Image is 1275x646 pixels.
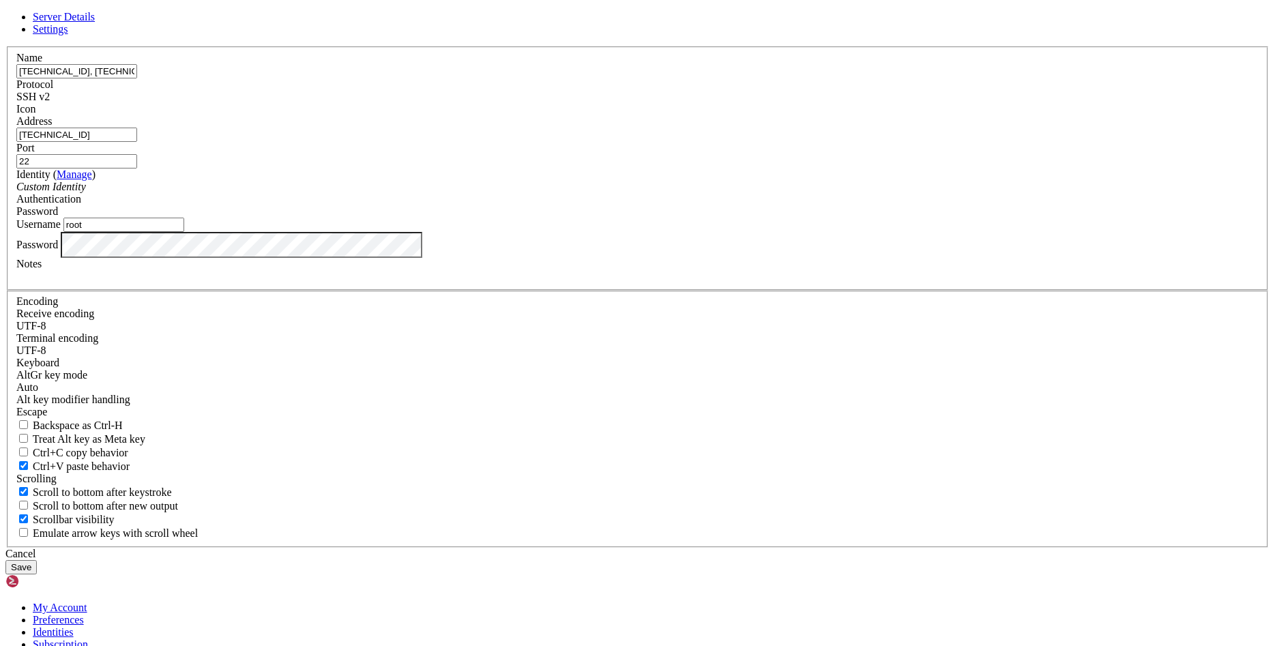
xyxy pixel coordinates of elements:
label: The vertical scrollbar mode. [16,514,115,525]
a: Settings [33,23,68,35]
span: Backspace as Ctrl-H [33,420,123,431]
div: UTF-8 [16,320,1259,332]
span: UTF-8 [16,320,46,332]
a: Server Details [33,11,95,23]
img: Shellngn [5,574,84,588]
a: My Account [33,602,87,613]
label: Controls how the Alt key is handled. Escape: Send an ESC prefix. 8-Bit: Add 128 to the typed char... [16,394,130,405]
span: Scroll to bottom after keystroke [33,486,172,498]
div: SSH v2 [16,91,1259,103]
span: Emulate arrow keys with scroll wheel [33,527,198,539]
label: When using the alternative screen buffer, and DECCKM (Application Cursor Keys) is active, mouse w... [16,527,198,539]
div: UTF-8 [16,344,1259,357]
span: Scroll to bottom after new output [33,500,178,512]
div: Custom Identity [16,181,1259,193]
i: Custom Identity [16,181,86,192]
span: SSH v2 [16,91,50,102]
label: Whether the Alt key acts as a Meta key or as a distinct Alt key. [16,433,145,445]
input: Scroll to bottom after new output [19,501,28,510]
input: Port Number [16,154,137,168]
span: Auto [16,381,38,393]
a: Manage [57,168,92,180]
label: Password [16,238,58,250]
label: If true, the backspace should send BS ('\x08', aka ^H). Otherwise the backspace key should send '... [16,420,123,431]
label: Ctrl+V pastes if true, sends ^V to host if false. Ctrl+Shift+V sends ^V to host if true, pastes i... [16,460,130,472]
label: The default terminal encoding. ISO-2022 enables character map translations (like graphics maps). ... [16,332,98,344]
span: UTF-8 [16,344,46,356]
div: Escape [16,406,1259,418]
span: Escape [16,406,47,417]
input: Scroll to bottom after keystroke [19,487,28,496]
div: (0, 1) [5,17,11,29]
label: Notes [16,258,42,269]
x-row: Connection timed out [5,5,1096,17]
div: Auto [16,381,1259,394]
input: Backspace as Ctrl-H [19,420,28,429]
label: Keyboard [16,357,59,368]
label: Identity [16,168,96,180]
span: Ctrl+V paste behavior [33,460,130,472]
label: Icon [16,103,35,115]
label: Port [16,142,35,153]
label: Encoding [16,295,58,307]
div: Password [16,205,1259,218]
label: Scrolling [16,473,57,484]
label: Whether to scroll to the bottom on any keystroke. [16,486,172,498]
span: Ctrl+C copy behavior [33,447,128,458]
label: Username [16,218,61,230]
span: Password [16,205,58,217]
button: Save [5,560,37,574]
label: Authentication [16,193,81,205]
label: Ctrl-C copies if true, send ^C to host if false. Ctrl-Shift-C sends ^C to host if true, copies if... [16,447,128,458]
span: ( ) [53,168,96,180]
input: Login Username [63,218,184,232]
div: Cancel [5,548,1270,560]
label: Address [16,115,52,127]
input: Scrollbar visibility [19,514,28,523]
input: Host Name or IP [16,128,137,142]
label: Scroll to bottom after new output. [16,500,178,512]
label: Set the expected encoding for data received from the host. If the encodings do not match, visual ... [16,308,94,319]
label: Protocol [16,78,53,90]
input: Treat Alt key as Meta key [19,434,28,443]
input: Emulate arrow keys with scroll wheel [19,528,28,537]
a: Preferences [33,614,84,626]
input: Ctrl+V paste behavior [19,461,28,470]
label: Name [16,52,42,63]
span: Scrollbar visibility [33,514,115,525]
a: Identities [33,626,74,638]
span: Treat Alt key as Meta key [33,433,145,445]
input: Ctrl+C copy behavior [19,447,28,456]
input: Server Name [16,64,137,78]
label: Set the expected encoding for data received from the host. If the encodings do not match, visual ... [16,369,87,381]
